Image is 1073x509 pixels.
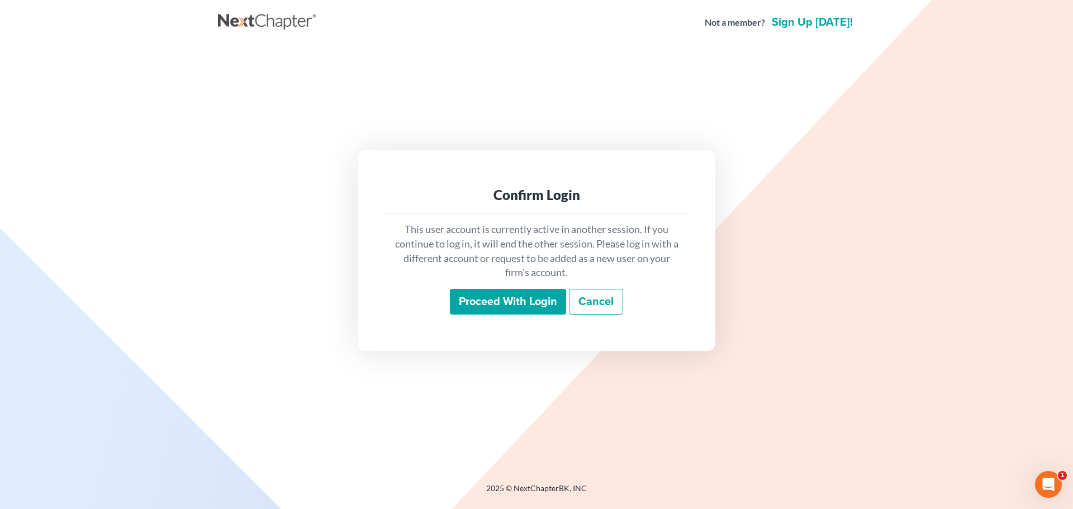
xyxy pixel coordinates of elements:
[393,186,680,204] div: Confirm Login
[770,17,855,28] a: Sign up [DATE]!
[569,289,623,315] a: Cancel
[450,289,566,315] input: Proceed with login
[705,16,765,29] strong: Not a member?
[218,483,855,503] div: 2025 © NextChapterBK, INC
[1058,471,1067,480] span: 1
[393,222,680,280] p: This user account is currently active in another session. If you continue to log in, it will end ...
[1035,471,1062,498] iframe: Intercom live chat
